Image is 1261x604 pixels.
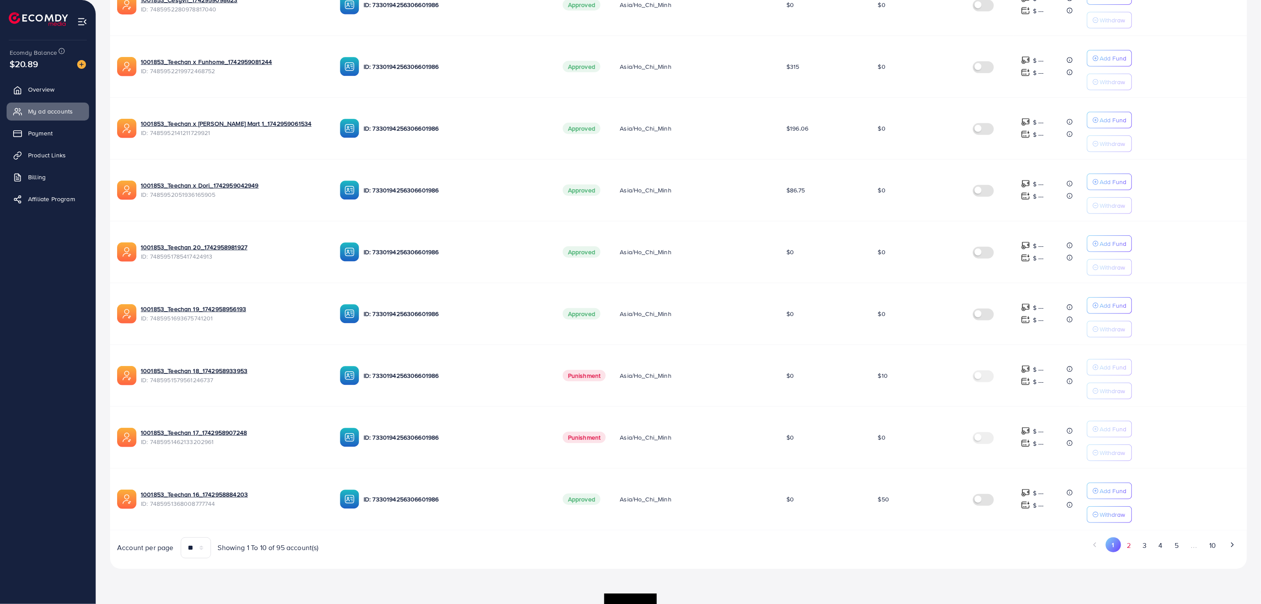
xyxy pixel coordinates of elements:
p: Add Fund [1100,238,1126,249]
span: $315 [786,62,800,71]
span: Asia/Ho_Chi_Minh [620,433,672,442]
a: Billing [7,168,89,186]
div: <span class='underline'>1001853_Teechan 19_1742958956193</span></br>7485951693675741201 [141,305,326,323]
a: Payment [7,124,89,142]
span: Approved [563,123,600,134]
img: ic-ba-acc.ded83a64.svg [340,57,359,76]
span: $0 [878,62,886,71]
span: Punishment [563,370,606,381]
button: Withdraw [1087,74,1132,90]
img: ic-ba-acc.ded83a64.svg [340,242,359,262]
span: Asia/Ho_Chi_Minh [620,124,672,133]
a: Product Links [7,146,89,164]
p: ID: 7330194256306601986 [364,494,549,505]
button: Go to page 5 [1168,537,1184,554]
img: top-up amount [1021,377,1030,386]
p: Withdraw [1100,448,1125,458]
img: ic-ba-acc.ded83a64.svg [340,119,359,138]
div: <span class='underline'>1001853_Teechan 20_1742958981927</span></br>7485951785417424913 [141,243,326,261]
span: $0 [878,248,886,256]
p: Add Fund [1100,424,1126,434]
span: Asia/Ho_Chi_Minh [620,495,672,504]
p: $ --- [1033,241,1044,251]
span: Asia/Ho_Chi_Minh [620,0,672,9]
img: menu [77,17,87,27]
p: ID: 7330194256306601986 [364,247,549,257]
span: Approved [563,494,600,505]
button: Withdraw [1087,444,1132,461]
button: Go to page 4 [1153,537,1168,554]
img: ic-ba-acc.ded83a64.svg [340,366,359,385]
span: Product Links [28,151,66,160]
p: $ --- [1033,129,1044,140]
a: 1001853_Teechan 19_1742958956193 [141,305,326,313]
span: ID: 7485952051936165905 [141,190,326,199]
img: top-up amount [1021,6,1030,15]
span: $0 [786,371,794,380]
span: Approved [563,61,600,72]
button: Withdraw [1087,321,1132,338]
p: $ --- [1033,6,1044,16]
span: ID: 7485951693675741201 [141,314,326,323]
button: Add Fund [1087,359,1132,376]
button: Add Fund [1087,421,1132,437]
a: Affiliate Program [7,190,89,208]
img: ic-ads-acc.e4c84228.svg [117,181,136,200]
img: top-up amount [1021,488,1030,497]
span: Overview [28,85,54,94]
button: Withdraw [1087,259,1132,276]
p: $ --- [1033,438,1044,449]
button: Add Fund [1087,483,1132,499]
img: top-up amount [1021,426,1030,436]
img: top-up amount [1021,501,1030,510]
span: Punishment [563,432,606,443]
img: top-up amount [1021,253,1030,263]
div: <span class='underline'>1001853_Teechan 17_1742958907248</span></br>7485951462133202961 [141,428,326,446]
span: $0 [878,433,886,442]
button: Add Fund [1087,112,1132,128]
span: $0 [878,124,886,133]
span: $0 [786,248,794,256]
button: Withdraw [1087,197,1132,214]
span: $86.75 [786,186,805,195]
button: Go to page 2 [1121,537,1137,554]
p: Withdraw [1100,509,1125,520]
img: top-up amount [1021,179,1030,188]
button: Go to next page [1225,537,1240,552]
span: ID: 7485951579561246737 [141,376,326,384]
p: ID: 7330194256306601986 [364,370,549,381]
p: Add Fund [1100,53,1126,64]
button: Go to page 1 [1106,537,1121,552]
span: $0 [878,0,886,9]
span: Asia/Ho_Chi_Minh [620,371,672,380]
span: Showing 1 To 10 of 95 account(s) [218,543,319,553]
span: $0 [878,309,886,318]
img: top-up amount [1021,192,1030,201]
img: top-up amount [1021,68,1030,77]
p: $ --- [1033,364,1044,375]
p: $ --- [1033,315,1044,325]
img: top-up amount [1021,439,1030,448]
span: Ecomdy Balance [10,48,57,57]
span: Asia/Ho_Chi_Minh [620,309,672,318]
img: image [77,60,86,69]
p: $ --- [1033,55,1044,66]
img: top-up amount [1021,303,1030,312]
p: $ --- [1033,68,1044,78]
button: Add Fund [1087,174,1132,190]
span: ID: 7485952141211729921 [141,128,326,137]
p: $ --- [1033,500,1044,511]
img: ic-ba-acc.ded83a64.svg [340,428,359,447]
span: Asia/Ho_Chi_Minh [620,186,672,195]
iframe: Chat [1224,565,1254,597]
span: $0 [786,309,794,318]
img: ic-ba-acc.ded83a64.svg [340,304,359,323]
p: Withdraw [1100,324,1125,334]
img: logo [9,12,68,26]
a: 1001853_Teechan x [PERSON_NAME] Mart 1_1742959061534 [141,119,326,128]
p: Withdraw [1100,139,1125,149]
img: top-up amount [1021,130,1030,139]
span: $0 [786,433,794,442]
span: ID: 7485951462133202961 [141,437,326,446]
